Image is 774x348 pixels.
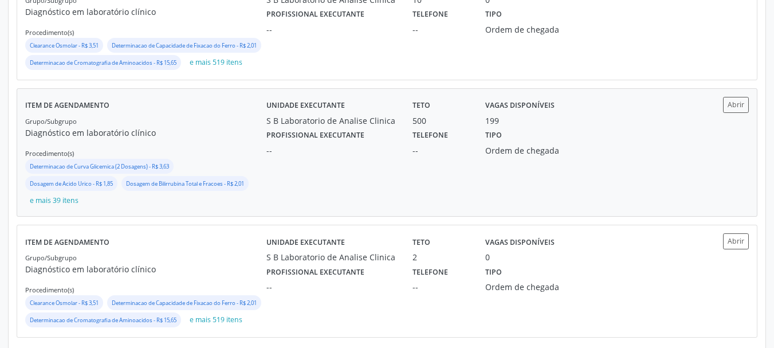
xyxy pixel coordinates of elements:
[30,316,176,324] small: Determinacao de Cromatografia de Aminoacidos - R$ 15,65
[412,24,469,36] div: --
[723,233,749,249] button: Abrir
[30,42,99,49] small: Clearance Osmolar - R$ 3,51
[266,97,345,115] label: Unidade executante
[412,127,448,144] label: Telefone
[25,263,266,275] p: Diagnóstico em laboratório clínico
[25,193,83,208] button: e mais 39 itens
[25,286,74,294] small: Procedimento(s)
[112,42,257,49] small: Determinacao de Capacidade de Fixacao do Ferro - R$ 2,01
[485,233,555,251] label: Vagas disponíveis
[25,28,74,37] small: Procedimento(s)
[412,263,448,281] label: Telefone
[412,144,469,157] div: --
[485,127,502,144] label: Tipo
[126,180,244,187] small: Dosagem de Bilirrubina Total e Fracoes - R$ 2,01
[266,115,396,127] div: S B Laboratorio de Analise Clinica
[25,117,77,126] small: Grupo/Subgrupo
[25,149,74,158] small: Procedimento(s)
[25,233,109,251] label: Item de agendamento
[412,6,448,24] label: Telefone
[485,24,579,36] div: Ordem de chegada
[412,233,430,251] label: Teto
[412,281,469,293] div: --
[185,312,247,328] button: e mais 519 itens
[25,127,266,139] p: Diagnóstico em laboratório clínico
[112,299,257,307] small: Determinacao de Capacidade de Fixacao do Ferro - R$ 2,01
[485,144,579,157] div: Ordem de chegada
[266,281,396,293] div: --
[266,127,364,144] label: Profissional executante
[30,299,99,307] small: Clearance Osmolar - R$ 3,51
[25,6,266,18] p: Diagnóstico em laboratório clínico
[412,251,469,263] div: 2
[723,97,749,112] button: Abrir
[412,97,430,115] label: Teto
[30,180,113,187] small: Dosagem de Acido Urico - R$ 1,85
[485,115,499,127] div: 199
[25,97,109,115] label: Item de agendamento
[185,55,247,71] button: e mais 519 itens
[30,59,176,67] small: Determinacao de Cromatografia de Aminoacidos - R$ 15,65
[412,115,469,127] div: 500
[266,144,396,157] div: --
[485,281,579,293] div: Ordem de chegada
[266,233,345,251] label: Unidade executante
[266,24,396,36] div: --
[485,263,502,281] label: Tipo
[485,251,490,263] div: 0
[266,6,364,24] label: Profissional executante
[485,6,502,24] label: Tipo
[25,253,77,262] small: Grupo/Subgrupo
[266,251,396,263] div: S B Laboratorio de Analise Clinica
[485,97,555,115] label: Vagas disponíveis
[30,163,169,170] small: Determinacao de Curva Glicemica (2 Dosagens) - R$ 3,63
[266,263,364,281] label: Profissional executante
